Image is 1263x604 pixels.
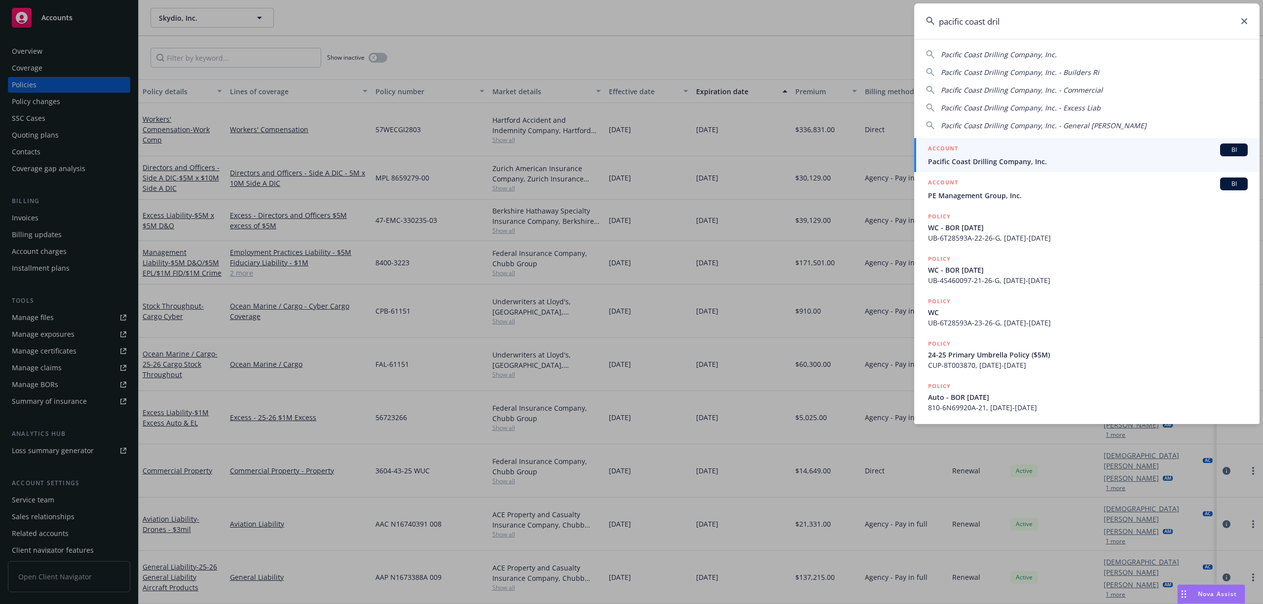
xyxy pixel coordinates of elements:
input: Search... [914,3,1260,39]
span: WC [928,307,1248,318]
span: PE Management Group, Inc. [928,190,1248,201]
span: Pacific Coast Drilling Company, Inc. [941,50,1057,59]
span: UB-4S460097-21-26-G, [DATE]-[DATE] [928,275,1248,285]
a: ACCOUNTBIPE Management Group, Inc. [914,172,1260,206]
span: Pacific Coast Drilling Company, Inc. - Excess Liab [941,103,1101,112]
a: ACCOUNTBIPacific Coast Drilling Company, Inc. [914,138,1260,172]
h5: ACCOUNT [928,178,958,189]
a: POLICY24-25 Primary Umbrella Policy ($5M)CUP-8T003870, [DATE]-[DATE] [914,333,1260,376]
span: 810-6N69920A-21, [DATE]-[DATE] [928,402,1248,413]
div: Drag to move [1178,585,1190,604]
h5: POLICY [928,254,951,264]
a: POLICYWCUB-6T28593A-23-26-G, [DATE]-[DATE] [914,291,1260,333]
span: WC - BOR [DATE] [928,265,1248,275]
h5: POLICY [928,296,951,306]
h5: POLICY [928,381,951,391]
a: POLICYWC - BOR [DATE]UB-4S460097-21-26-G, [DATE]-[DATE] [914,249,1260,291]
span: Pacific Coast Drilling Company, Inc. - General [PERSON_NAME] [941,121,1147,130]
h5: ACCOUNT [928,143,958,155]
span: UB-6T28593A-23-26-G, [DATE]-[DATE] [928,318,1248,328]
span: BI [1224,145,1244,154]
span: Auto - BOR [DATE] [928,392,1248,402]
span: 24-25 Primary Umbrella Policy ($5M) [928,350,1248,360]
span: BI [1224,179,1244,188]
a: POLICYAuto - BOR [DATE]810-6N69920A-21, [DATE]-[DATE] [914,376,1260,418]
span: Pacific Coast Drilling Company, Inc. - Commercial [941,85,1103,95]
span: Nova Assist [1198,590,1237,598]
span: Pacific Coast Drilling Company, Inc. - Builders Ri [941,68,1099,77]
span: Pacific Coast Drilling Company, Inc. [928,156,1248,167]
h5: POLICY [928,339,951,349]
h5: POLICY [928,212,951,221]
button: Nova Assist [1177,584,1245,604]
span: UB-6T28593A-22-26-G, [DATE]-[DATE] [928,233,1248,243]
a: POLICYWC - BOR [DATE]UB-6T28593A-22-26-G, [DATE]-[DATE] [914,206,1260,249]
span: CUP-8T003870, [DATE]-[DATE] [928,360,1248,370]
span: WC - BOR [DATE] [928,222,1248,233]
